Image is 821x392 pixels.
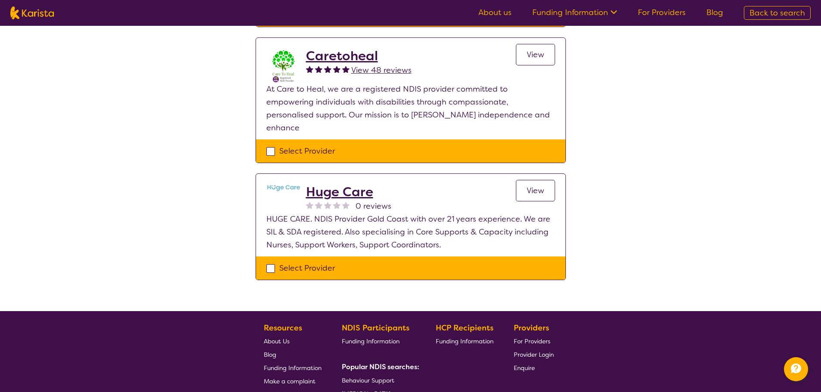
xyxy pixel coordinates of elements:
[351,65,412,75] span: View 48 reviews
[324,201,331,209] img: nonereviewstar
[342,377,394,384] span: Behaviour Support
[264,334,322,348] a: About Us
[342,323,409,333] b: NDIS Participants
[514,337,550,345] span: For Providers
[266,48,301,83] img: x8xkzxtsmjra3bp2ouhm.png
[749,8,805,18] span: Back to search
[333,65,340,73] img: fullstar
[516,180,555,201] a: View
[784,357,808,381] button: Channel Menu
[516,44,555,65] a: View
[306,65,313,73] img: fullstar
[264,337,290,345] span: About Us
[527,185,544,196] span: View
[514,351,554,358] span: Provider Login
[264,364,322,372] span: Funding Information
[315,65,322,73] img: fullstar
[436,323,493,333] b: HCP Recipients
[266,213,555,251] p: HUGE CARE. NDIS Provider Gold Coast with over 21 years experience. We are SIL & SDA registered. A...
[266,83,555,134] p: At Care to Heal, we are a registered NDIS provider committed to empowering individuals with disab...
[514,323,549,333] b: Providers
[527,49,544,60] span: View
[342,334,416,348] a: Funding Information
[351,64,412,77] a: View 48 reviews
[706,7,723,18] a: Blog
[342,65,350,73] img: fullstar
[306,48,412,64] a: Caretoheal
[266,184,301,191] img: qpdtjuftwexlinsi40qf.png
[264,377,315,385] span: Make a complaint
[333,201,340,209] img: nonereviewstar
[342,337,400,345] span: Funding Information
[478,7,512,18] a: About us
[264,374,322,388] a: Make a complaint
[532,7,617,18] a: Funding Information
[638,7,686,18] a: For Providers
[324,65,331,73] img: fullstar
[514,364,535,372] span: Enquire
[744,6,811,20] a: Back to search
[10,6,54,19] img: Karista logo
[514,361,554,374] a: Enquire
[342,373,416,387] a: Behaviour Support
[306,184,391,200] a: Huge Care
[356,200,391,213] span: 0 reviews
[436,334,493,348] a: Funding Information
[342,201,350,209] img: nonereviewstar
[514,334,554,348] a: For Providers
[306,201,313,209] img: nonereviewstar
[514,348,554,361] a: Provider Login
[342,362,419,371] b: Popular NDIS searches:
[264,323,302,333] b: Resources
[264,348,322,361] a: Blog
[436,337,493,345] span: Funding Information
[315,201,322,209] img: nonereviewstar
[264,351,276,358] span: Blog
[264,361,322,374] a: Funding Information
